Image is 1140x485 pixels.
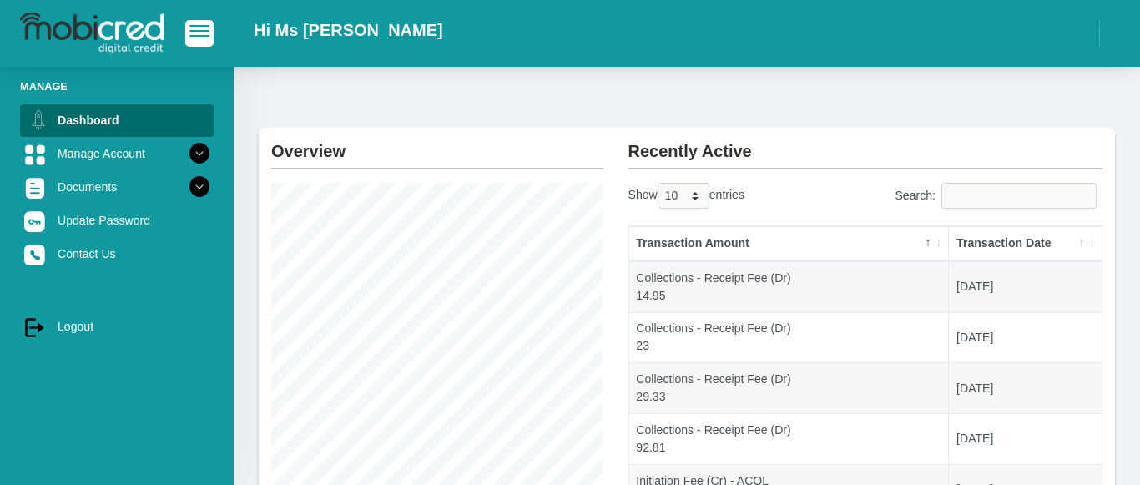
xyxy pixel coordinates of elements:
select: Showentries [658,183,709,209]
label: Show entries [628,183,744,209]
img: logo-mobicred.svg [20,13,164,54]
td: [DATE] [949,362,1102,413]
a: Dashboard [20,104,214,136]
a: Logout [20,311,214,342]
label: Search: [895,183,1102,209]
a: Contact Us [20,238,214,270]
td: Collections - Receipt Fee (Dr) 92.81 [629,413,950,464]
a: Update Password [20,205,214,236]
td: [DATE] [949,312,1102,363]
td: [DATE] [949,413,1102,464]
h2: Hi Ms [PERSON_NAME] [254,20,443,40]
a: Manage Account [20,138,214,169]
li: Manage [20,78,214,94]
th: Transaction Date: activate to sort column ascending [949,226,1102,261]
td: [DATE] [949,261,1102,312]
a: Documents [20,171,214,203]
td: Collections - Receipt Fee (Dr) 14.95 [629,261,950,312]
input: Search: [941,183,1097,209]
h2: Overview [271,128,603,161]
th: Transaction Amount: activate to sort column descending [629,226,950,261]
td: Collections - Receipt Fee (Dr) 29.33 [629,362,950,413]
td: Collections - Receipt Fee (Dr) 23 [629,312,950,363]
h2: Recently Active [628,128,1103,161]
